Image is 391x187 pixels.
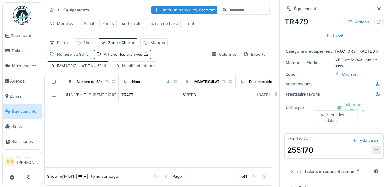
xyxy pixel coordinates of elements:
[342,71,356,77] div: Charroi
[11,139,39,144] span: Statistiques
[287,145,313,156] div: 255170
[142,52,148,57] span: :
[17,155,39,168] li: [PERSON_NAME]
[104,51,148,57] div: Afficher les archivés
[186,21,194,26] div: Tout
[3,58,42,73] a: Maintenance
[294,6,316,12] div: Équipement
[10,78,39,84] span: Agenda
[3,134,42,149] a: Statistiques
[257,92,270,98] div: [DATE]
[3,28,42,43] a: Dashboard
[286,91,332,97] div: Prestataire favoris
[286,60,332,66] div: Marque — Modèle
[249,79,294,84] div: Date immatriculation (1ere)
[47,173,74,179] div: Showing 1 - 1 of 1
[3,104,42,119] a: Équipements
[5,155,39,170] a: MB Manager[PERSON_NAME]
[172,173,182,179] div: Page
[241,173,247,179] strong: of 1
[334,101,382,115] div: Début de l'utilisation
[345,18,372,26] div: Actions
[209,50,240,59] div: Colonnes
[183,92,233,98] div: 61BTF3
[47,38,71,47] div: Filtres
[122,63,155,69] div: Identifiant interne
[286,105,332,111] div: Utilisé par
[322,31,346,39] div: Ticket
[5,157,14,166] li: MB
[286,48,382,54] div: TRACTOR / TRACTEUR
[151,6,217,14] div: Créer un nouvel équipement
[102,21,114,26] div: Pneus
[11,48,39,54] span: Tickets
[132,79,140,84] div: Nom
[94,63,107,68] span: : 61btf
[284,16,384,27] div: TR479
[286,48,332,54] div: Catégorie d'équipement
[12,63,39,69] span: Maintenance
[3,119,42,134] a: Stock
[350,136,381,144] div: Add value
[17,155,39,160] div: Manager
[10,93,39,99] span: Zones
[241,50,270,59] div: Exporter
[84,40,93,46] div: Nom
[151,40,165,46] div: Marque
[61,7,91,13] strong: Équipements
[13,6,31,25] img: Badge_color-CXgf-gQk.svg
[286,57,382,69] div: IVECO — S-WAY cabine basse
[122,21,140,26] div: sortie véh
[286,81,332,87] div: Responsables
[83,21,94,26] div: Achat
[77,79,105,84] div: Numéro de Série
[11,124,39,129] span: Stock
[57,63,107,69] div: IMMATRICULATION
[47,19,76,28] div: Modèles
[57,51,88,57] div: Numéro de Série
[3,74,42,89] a: Agenda
[12,108,39,114] span: Équipements
[194,79,226,84] div: IMMATRICULATION
[287,166,381,177] summary: Tickets en cours et à venir2
[3,43,42,58] a: Tickets
[148,21,178,26] div: tableau de base
[66,92,116,98] div: [US_VEHICLE_IDENTIFICATION_NUMBER]
[286,71,332,77] div: Zone
[287,136,308,142] div: kms TR479
[3,89,42,104] a: Zones
[121,92,133,98] div: TR479
[118,40,135,45] span: : Charroi
[313,110,358,125] div: Voir tous les détails
[108,40,135,46] div: Zone
[297,169,371,174] div: Tickets en cours et à venir
[11,33,39,39] span: Dashboard
[76,173,118,179] div: items per page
